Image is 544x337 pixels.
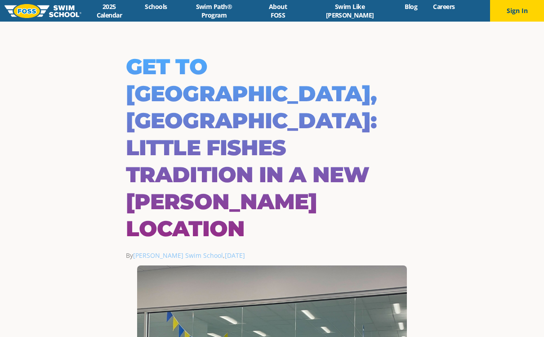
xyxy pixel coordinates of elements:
span: , [223,251,245,260]
a: [PERSON_NAME] Swim School [133,251,223,260]
a: Schools [137,2,175,11]
a: Blog [397,2,425,11]
a: [DATE] [225,251,245,260]
a: 2025 Calendar [81,2,137,19]
a: Careers [425,2,463,11]
a: About FOSS [253,2,303,19]
span: By [126,251,223,260]
img: FOSS Swim School Logo [4,4,81,18]
h1: Get to [GEOGRAPHIC_DATA], [GEOGRAPHIC_DATA]: Little Fishes Tradition in a New [PERSON_NAME] Location [126,53,418,242]
a: Swim Like [PERSON_NAME] [303,2,397,19]
a: Swim Path® Program [175,2,253,19]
